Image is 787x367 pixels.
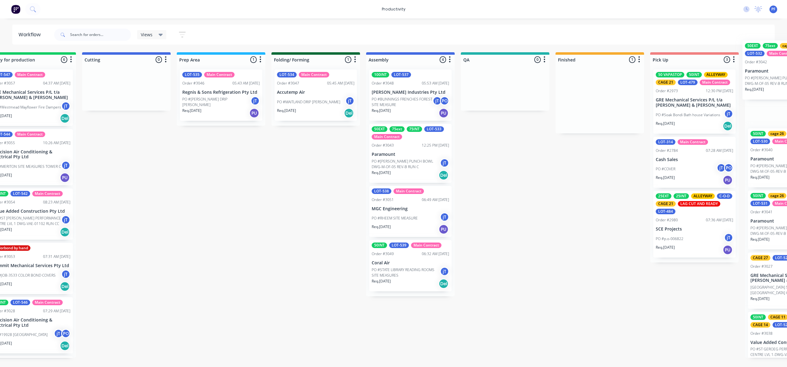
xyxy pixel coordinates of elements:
input: Search for orders... [70,29,131,41]
span: PF [771,6,775,12]
div: Workflow [18,31,44,38]
div: productivity [379,5,409,14]
span: Views [141,31,152,38]
img: Factory [11,5,20,14]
